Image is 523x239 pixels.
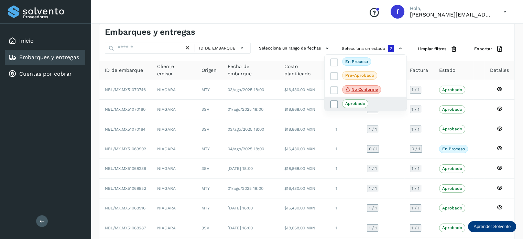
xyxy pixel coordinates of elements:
a: Cuentas por cobrar [19,70,72,77]
a: Embarques y entregas [19,54,79,61]
div: Cuentas por cobrar [5,66,85,82]
a: Inicio [19,37,34,44]
p: Proveedores [23,14,83,19]
p: En proceso [345,59,368,64]
div: Aprender Solvento [468,221,516,232]
div: Inicio [5,33,85,48]
p: Aprender Solvento [473,224,511,229]
p: Aprobado [345,101,365,106]
p: No conforme [351,87,378,92]
p: Pre-Aprobado [345,73,374,78]
div: Embarques y entregas [5,50,85,65]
